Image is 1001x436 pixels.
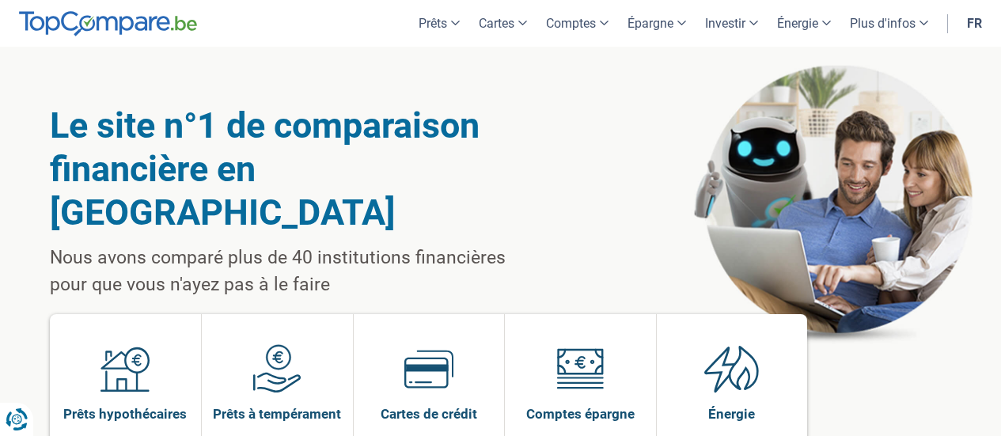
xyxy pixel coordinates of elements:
[50,245,546,298] p: Nous avons comparé plus de 40 institutions financières pour que vous n'ayez pas à le faire
[404,344,453,393] img: Cartes de crédit
[63,405,187,423] span: Prêts hypothécaires
[50,104,546,234] h1: Le site n°1 de comparaison financière en [GEOGRAPHIC_DATA]
[213,405,341,423] span: Prêts à tempérament
[526,405,635,423] span: Comptes épargne
[708,405,755,423] span: Énergie
[19,11,197,36] img: TopCompare
[381,405,477,423] span: Cartes de crédit
[100,344,150,393] img: Prêts hypothécaires
[555,344,605,393] img: Comptes épargne
[252,344,301,393] img: Prêts à tempérament
[704,344,760,393] img: Énergie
